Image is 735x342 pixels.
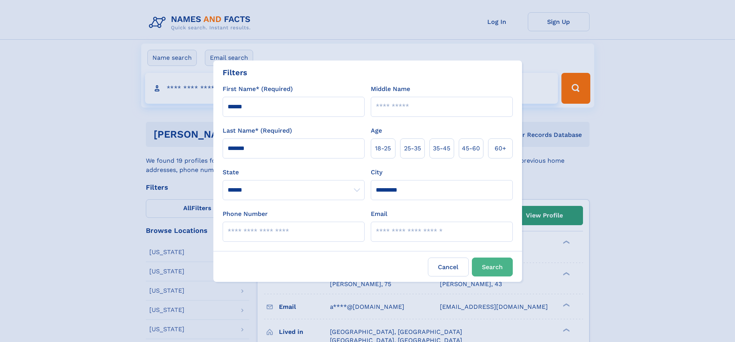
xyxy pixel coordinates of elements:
[371,209,387,219] label: Email
[428,258,469,276] label: Cancel
[371,126,382,135] label: Age
[223,84,293,94] label: First Name* (Required)
[433,144,450,153] span: 35‑45
[371,168,382,177] label: City
[472,258,513,276] button: Search
[223,209,268,219] label: Phone Number
[223,126,292,135] label: Last Name* (Required)
[375,144,391,153] span: 18‑25
[404,144,421,153] span: 25‑35
[371,84,410,94] label: Middle Name
[462,144,480,153] span: 45‑60
[223,67,247,78] div: Filters
[223,168,365,177] label: State
[495,144,506,153] span: 60+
